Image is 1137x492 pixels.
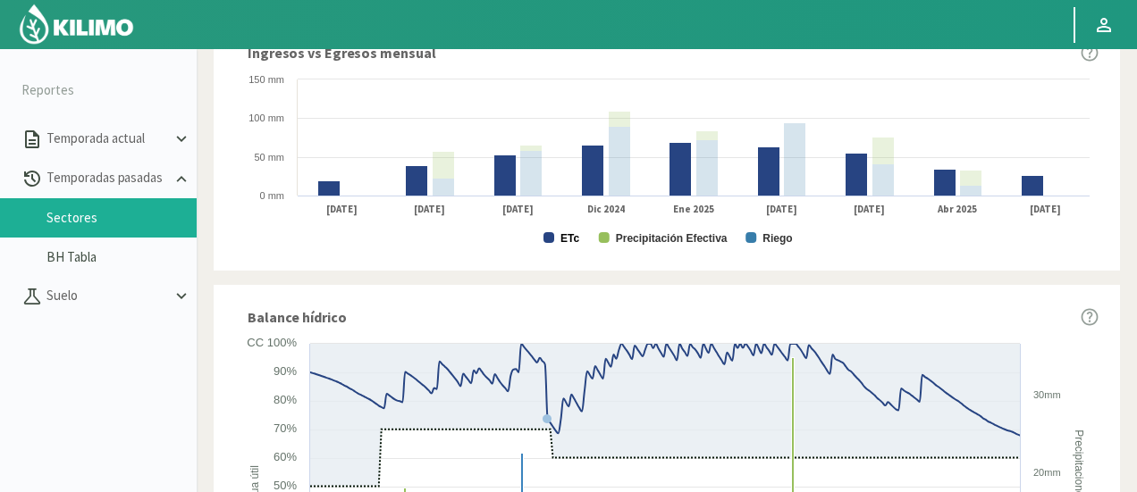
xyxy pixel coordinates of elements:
text: 0 mm [260,190,285,201]
span: Balance hídrico [248,306,347,328]
text: 50% [274,479,297,492]
text: 150 mm [248,74,284,85]
text: Abr 2025 [937,203,977,215]
p: Temporadas pasadas [43,168,172,188]
text: 70% [274,421,297,435]
text: [DATE] [326,203,358,216]
text: Ene 2025 [673,203,714,215]
p: Suelo [43,286,172,306]
text: [DATE] [502,203,534,216]
img: Kilimo [18,3,135,46]
text: Dic 2024 [587,203,625,215]
text: 80% [274,393,297,406]
text: [DATE] [414,203,445,216]
text: 20mm [1033,467,1061,478]
text: 30mm [1033,389,1061,400]
span: Ingresos vs Egresos mensual [248,42,435,63]
p: Temporada actual [43,129,172,149]
text: 60% [274,450,297,463]
a: BH Tabla [46,249,197,265]
a: Sectores [46,210,197,226]
text: 90% [274,364,297,378]
text: CC 100% [247,336,297,349]
text: [DATE] [854,203,885,216]
text: Riego [762,232,792,245]
text: 100 mm [248,113,284,123]
text: ETc [560,232,579,245]
text: [DATE] [766,203,797,216]
text: [DATE] [1030,203,1061,216]
text: Precipitación Efectiva [616,232,728,245]
text: 50 mm [254,152,284,163]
